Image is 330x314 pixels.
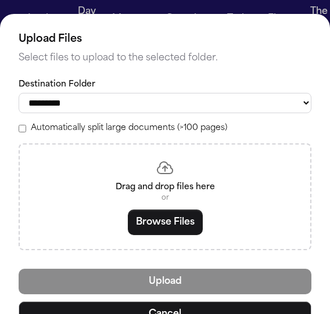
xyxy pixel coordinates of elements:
[31,122,227,134] label: Automatically split large documents (>100 pages)
[34,182,296,193] p: Drag and drop files here
[19,33,311,46] h2: Upload Files
[19,79,311,91] label: Destination Folder
[34,193,296,203] p: or
[128,210,203,235] button: Browse Files
[19,269,311,294] button: Upload
[19,51,311,65] p: Select files to upload to the selected folder.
